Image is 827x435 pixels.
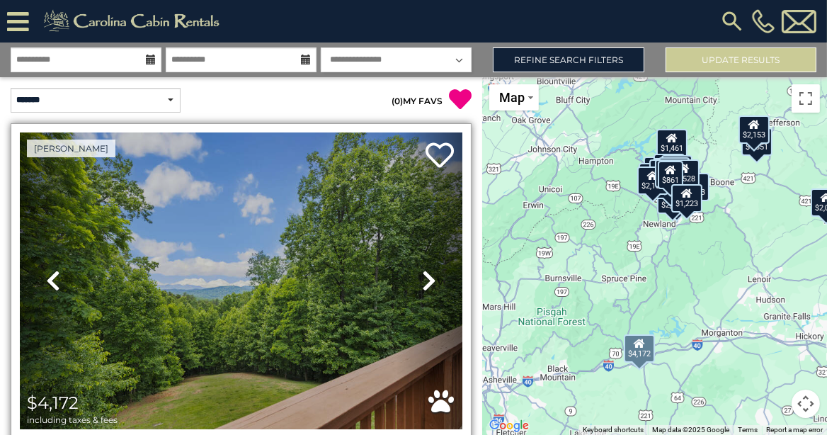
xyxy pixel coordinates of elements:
img: Khaki-logo.png [36,7,232,35]
img: thumbnail_164747693.jpeg [20,132,462,429]
div: $2,153 [738,115,770,144]
div: $2,184 [637,166,668,194]
a: Open this area in Google Maps (opens a new window) [486,417,532,435]
a: Report a map error [766,426,823,434]
a: (0)MY FAVS [392,96,443,106]
button: Toggle fullscreen view [792,84,820,113]
button: Map camera controls [792,390,820,418]
a: Terms (opens in new tab) [738,426,758,434]
span: ( ) [392,96,403,106]
div: $2,680 [654,154,685,182]
div: $4,172 [624,334,655,362]
span: 0 [394,96,400,106]
button: Keyboard shortcuts [583,425,644,435]
button: Update Results [666,47,816,72]
div: $861 [658,160,683,188]
span: Map [499,90,525,105]
div: $1,235 [655,159,686,188]
img: Google [486,417,532,435]
div: $2,697 [657,185,688,213]
div: $3,070 [661,155,692,183]
span: $4,172 [27,392,79,413]
button: Change map style [489,84,539,111]
div: $1,704 [658,157,689,186]
img: search-regular.svg [719,9,745,34]
div: $1,851 [741,128,772,156]
a: [PHONE_NUMBER] [748,9,778,33]
div: $1,223 [671,183,702,212]
a: Refine Search Filters [493,47,644,72]
a: [PERSON_NAME] [27,140,115,157]
div: $1,461 [656,129,688,157]
div: $2,528 [668,159,700,188]
span: including taxes & fees [27,415,118,424]
div: $2,203 [678,173,709,201]
a: Add to favorites [426,141,454,171]
span: Map data ©2025 Google [652,426,729,434]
